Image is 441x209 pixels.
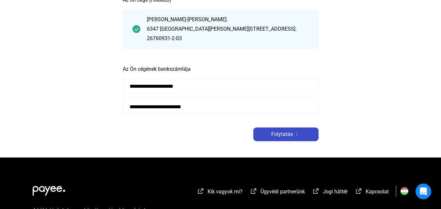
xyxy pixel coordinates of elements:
button: Folytatásjobbra nyíl-fehér [253,127,319,141]
img: pipa-sötétebb-zöld-kör [133,25,140,33]
div: Intercom Messenger megnyitása [416,184,431,199]
img: jobbra nyíl-fehér [293,133,301,136]
img: külső-link-fehér [250,188,258,194]
img: white-payee-white-dot.svg [33,182,65,196]
font: Folytatás [271,131,293,137]
font: Jogi háttér [323,188,348,195]
font: Kik vagyok mi? [208,188,243,195]
a: külső-link-fehérKapcsolat [355,189,389,196]
font: [PERSON_NAME]-[PERSON_NAME]. [147,16,228,22]
font: 26760931-2-03 [147,35,182,41]
img: külső-link-fehér [312,188,320,194]
font: Kapcsolat [366,188,389,195]
a: külső-link-fehérKik vagyok mi? [197,189,243,196]
img: HU.svg [401,187,408,195]
img: külső-link-fehér [355,188,363,194]
font: Ügyvédi partnerünk [260,188,305,195]
img: külső-link-fehér [197,188,205,194]
font: 6347 [GEOGRAPHIC_DATA][PERSON_NAME][STREET_ADDRESS]. [147,26,297,32]
a: külső-link-fehérÜgyvédi partnerünk [250,189,305,196]
font: Az Ön cégének bankszámlája [123,66,191,72]
a: külső-link-fehérJogi háttér [312,189,348,196]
